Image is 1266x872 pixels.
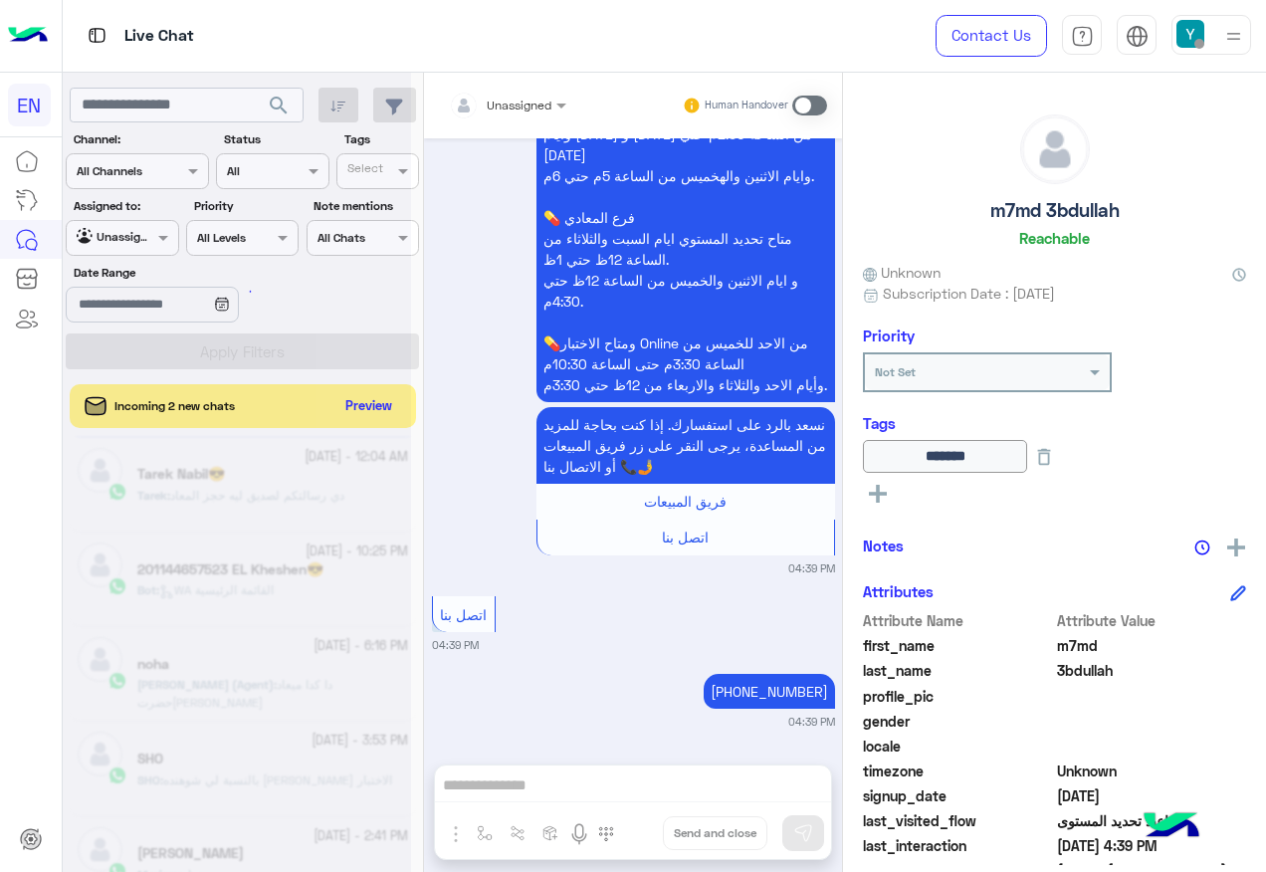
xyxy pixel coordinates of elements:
span: null [1057,736,1247,757]
span: Unassigned [487,98,551,112]
img: tab [1071,25,1094,48]
small: 04:39 PM [432,637,479,653]
span: فريق المبيعات [644,493,727,510]
span: signup_date [863,785,1053,806]
p: 12/10/2025, 4:39 PM [704,674,835,709]
h6: Notes [863,537,904,554]
h6: Priority [863,327,915,344]
a: Contact Us [936,15,1047,57]
span: Unknown [1057,761,1247,781]
span: last_name [863,660,1053,681]
span: اتصل بنا [440,606,487,623]
img: Logo [8,15,48,57]
span: 3bdullah [1057,660,1247,681]
small: Human Handover [705,98,788,113]
div: loading... [219,274,254,309]
small: 04:39 PM [788,560,835,576]
span: 2025-10-12T13:39:34.216Z [1057,835,1247,856]
span: Subscription Date : [DATE] [883,283,1055,304]
img: profile [1221,24,1246,49]
span: null [1057,711,1247,732]
span: gender [863,711,1053,732]
img: hulul-logo.png [1137,792,1206,862]
b: Not Set [875,364,916,379]
img: userImage [1176,20,1204,48]
span: first_name [863,635,1053,656]
span: Attribute Name [863,610,1053,631]
span: اتصل بنا [662,529,709,545]
img: defaultAdmin.png [1021,115,1089,183]
p: 12/10/2025, 4:39 PM [536,407,835,484]
span: timezone [863,761,1053,781]
span: Attribute Value [1057,610,1247,631]
img: notes [1194,540,1210,555]
a: tab [1062,15,1102,57]
h6: Attributes [863,582,934,600]
span: profile_pic [863,686,1053,707]
span: locale [863,736,1053,757]
span: last_visited_flow [863,810,1053,831]
span: مواعيد تحديد المستوى [1057,810,1247,831]
button: Send and close [663,816,767,850]
h6: Tags [863,414,1246,432]
img: tab [85,23,109,48]
h6: Reachable [1019,229,1090,247]
span: 2025-07-21T15:50:21.89Z [1057,785,1247,806]
p: Live Chat [124,23,194,50]
small: 04:39 PM [788,714,835,730]
div: EN [8,84,51,126]
h5: m7md 3bdullah [990,199,1120,222]
span: Unknown [863,262,941,283]
img: tab [1126,25,1149,48]
img: add [1227,539,1245,556]
div: Select [344,159,383,182]
span: last_interaction [863,835,1053,856]
span: m7md [1057,635,1247,656]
